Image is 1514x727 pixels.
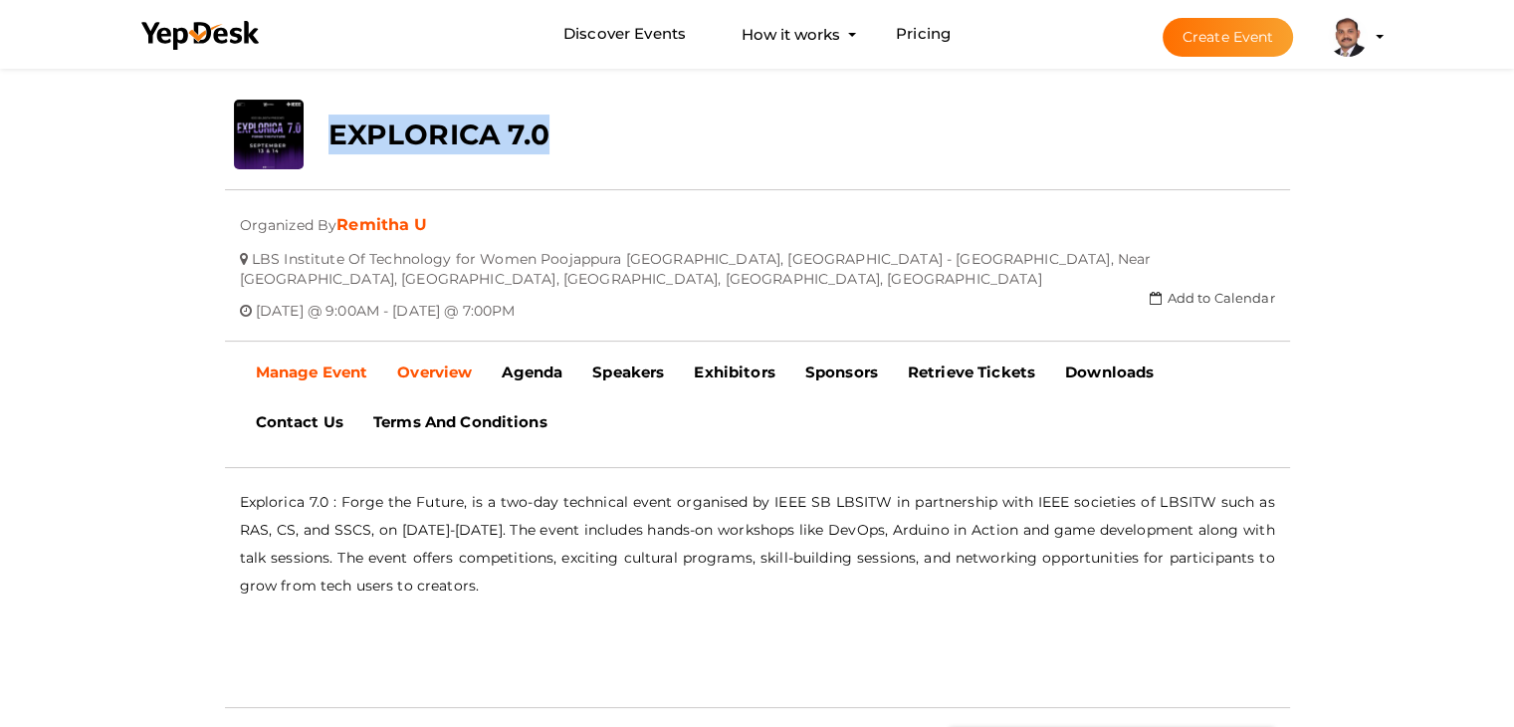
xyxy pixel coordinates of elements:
b: Sponsors [805,363,878,381]
button: Create Event [1163,18,1294,57]
b: Overview [397,363,472,381]
a: Add to Calendar [1150,290,1274,306]
a: Exhibitors [679,348,789,397]
b: Exhibitors [694,363,774,381]
span: Organized By [240,201,337,234]
a: Speakers [577,348,679,397]
b: Downloads [1065,363,1154,381]
b: Manage Event [256,363,368,381]
img: EPD85FQV_small.jpeg [1328,17,1368,57]
b: Retrieve Tickets [908,363,1035,381]
a: Terms And Conditions [358,397,562,447]
b: Contact Us [256,412,343,431]
a: Downloads [1050,348,1169,397]
button: How it works [736,16,846,53]
a: Manage Event [241,348,383,397]
span: [DATE] @ 9:00AM - [DATE] @ 7:00PM [256,287,516,320]
a: Agenda [487,348,577,397]
b: Terms And Conditions [373,412,547,431]
a: Discover Events [563,16,686,53]
a: Overview [382,348,487,397]
p: Explorica 7.0 : Forge the Future, is a two-day technical event organised by IEEE SB LBSITW in par... [240,488,1275,600]
a: Contact Us [241,397,358,447]
span: LBS Institute Of Technology for Women Poojappura [GEOGRAPHIC_DATA], [GEOGRAPHIC_DATA] - [GEOGRAPH... [240,235,1152,288]
b: EXPLORICA 7.0 [328,118,550,151]
a: Pricing [896,16,951,53]
b: Speakers [592,363,664,381]
b: Agenda [502,363,562,381]
a: Remitha U [336,215,427,234]
a: Sponsors [790,348,893,397]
